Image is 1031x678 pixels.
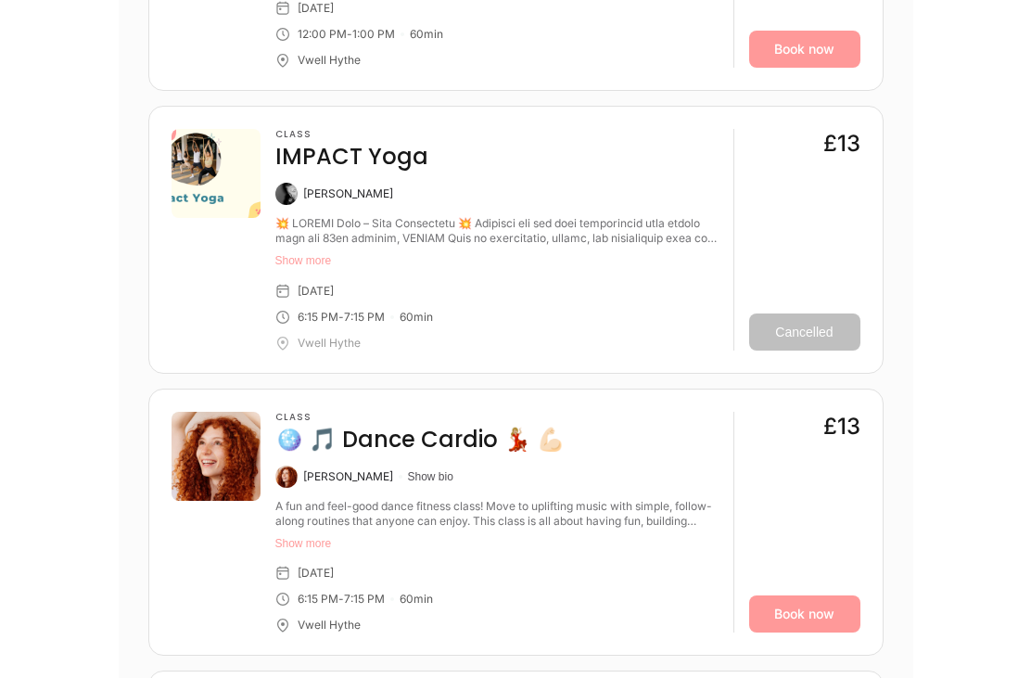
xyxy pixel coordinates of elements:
div: - [338,593,344,608]
h3: Class [275,130,428,141]
h4: 🪩 🎵 Dance Cardio 💃🏼 💪🏻 [275,426,565,455]
div: [DATE] [298,2,334,17]
a: Book now [749,32,860,69]
div: - [347,28,352,43]
a: Book now [749,596,860,633]
button: Cancelled [749,314,860,352]
div: [PERSON_NAME] [303,187,393,202]
div: 60 min [400,593,433,608]
img: 44cc3461-973b-410e-88a5-2edec3a281f6.png [172,130,261,219]
div: [DATE] [298,567,334,582]
img: Caitlin McCarthy [275,467,298,489]
div: [PERSON_NAME] [303,470,393,485]
div: 7:15 PM [344,593,385,608]
div: - [338,311,344,326]
div: 7:15 PM [344,311,385,326]
div: 6:15 PM [298,311,338,326]
div: Vwell Hythe [298,54,361,69]
div: [DATE] [298,285,334,300]
h3: Class [275,413,565,424]
div: 💥 IMPACT Yoga – Yoga Reimagined 💥 Bringing all the best traditional yoga styles into the 21st cen... [275,217,719,247]
img: Rikii Brown [275,184,298,206]
div: Vwell Hythe [298,337,361,352]
div: 1:00 PM [352,28,395,43]
button: Show bio [408,470,453,485]
div: 60 min [410,28,443,43]
div: 60 min [400,311,433,326]
img: 157770-picture.jpg [172,413,261,502]
div: 6:15 PM [298,593,338,608]
h4: IMPACT Yoga [275,143,428,173]
button: Show more [275,254,719,269]
div: £13 [823,130,860,160]
button: Show more [275,537,719,552]
div: A fun and feel-good dance fitness class! Move to uplifting music with simple, follow-along routin... [275,500,719,530]
div: £13 [823,413,860,442]
div: Vwell Hythe [298,619,361,633]
div: 12:00 PM [298,28,347,43]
